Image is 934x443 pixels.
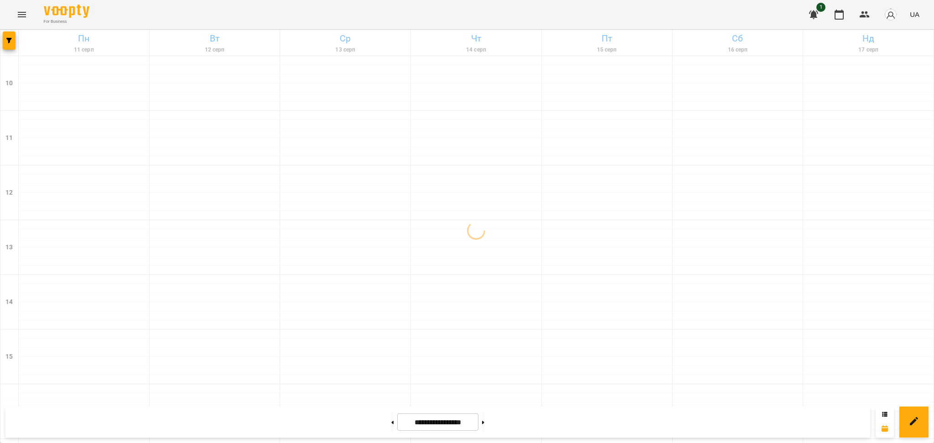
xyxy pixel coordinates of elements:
button: Menu [11,4,33,26]
span: 1 [816,3,825,12]
h6: Ср [281,31,409,46]
span: For Business [44,19,89,25]
h6: Пт [543,31,671,46]
img: avatar_s.png [884,8,897,21]
h6: 12 [5,188,13,198]
h6: 11 [5,133,13,143]
img: Voopty Logo [44,5,89,18]
h6: 16 серп [674,46,802,54]
h6: Чт [412,31,540,46]
h6: 13 серп [281,46,409,54]
h6: 13 [5,242,13,252]
button: UA [906,6,923,23]
h6: 15 серп [543,46,671,54]
h6: Пн [20,31,148,46]
h6: Сб [674,31,802,46]
h6: 17 серп [804,46,932,54]
span: UA [910,10,919,19]
h6: 11 серп [20,46,148,54]
h6: 15 [5,352,13,362]
h6: 12 серп [151,46,279,54]
h6: 10 [5,78,13,88]
h6: Нд [804,31,932,46]
h6: 14 серп [412,46,540,54]
h6: Вт [151,31,279,46]
h6: 14 [5,297,13,307]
